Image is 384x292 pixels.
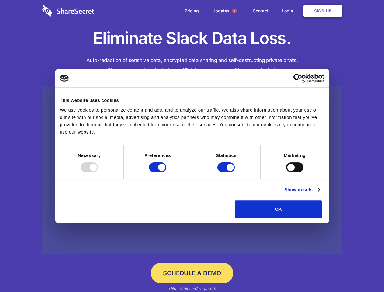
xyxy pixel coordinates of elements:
button: OK [235,200,322,218]
em: *No credit card required. [168,286,216,291]
a: Sign Up [303,5,342,17]
div: This website uses cookies [60,97,324,104]
a: Show details [284,186,320,193]
a: Usercentrics Cookiebot - opens in a new window [271,74,324,83]
a: Pricing [178,2,205,20]
img: logo [60,75,69,82]
a: Schedule a Demo [151,263,233,283]
div: We use cookies to personalize content and ads, and to analyze our traffic. We also share informat... [60,106,324,136]
strong: Marketing [284,153,306,158]
a: Login [276,2,302,20]
span: 1 [232,9,237,13]
h4: Auto-redaction of sensitive data, encrypted data sharing and self-destructing private chats. Shar... [42,55,342,75]
strong: Statistics [216,153,237,158]
strong: Preferences [144,153,171,158]
a: Contact [247,2,275,20]
strong: Necessary [78,153,101,158]
img: logo-wordmark-white-trans-d4663122ce5f474addd5e946df7df03e33cb6a1c49d2221995e7729f52c070b2.svg [42,5,94,17]
h1: Eliminate Slack Data Loss. [42,27,342,49]
a: Wistia video thumbnail [42,86,342,255]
